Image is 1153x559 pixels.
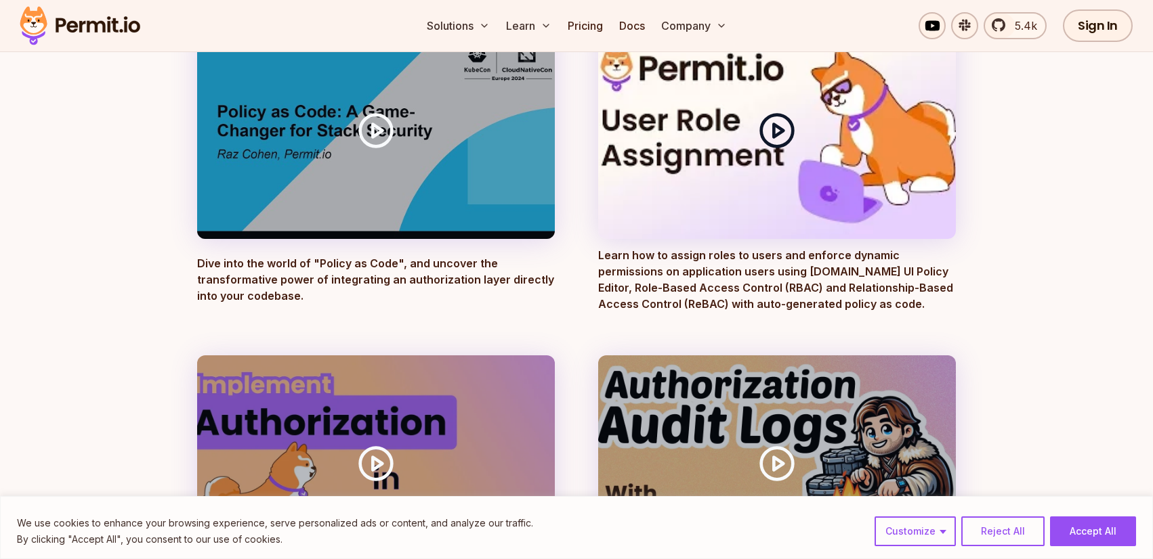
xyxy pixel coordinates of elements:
button: Customize [875,516,956,546]
img: Permit logo [14,3,146,49]
button: Company [656,12,732,39]
a: Sign In [1063,9,1133,42]
p: By clicking "Accept All", you consent to our use of cookies. [17,531,533,547]
button: Accept All [1050,516,1136,546]
button: Reject All [961,516,1045,546]
button: Solutions [421,12,495,39]
p: Dive into the world of "Policy as Code", and uncover the transformative power of integrating an a... [197,255,555,312]
a: 5.4k [984,12,1047,39]
p: Learn how to assign roles to users and enforce dynamic permissions on application users using [DO... [598,247,956,312]
span: 5.4k [1007,18,1037,34]
p: We use cookies to enhance your browsing experience, serve personalized ads or content, and analyz... [17,515,533,531]
button: Learn [501,12,557,39]
a: Pricing [562,12,608,39]
a: Docs [614,12,650,39]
